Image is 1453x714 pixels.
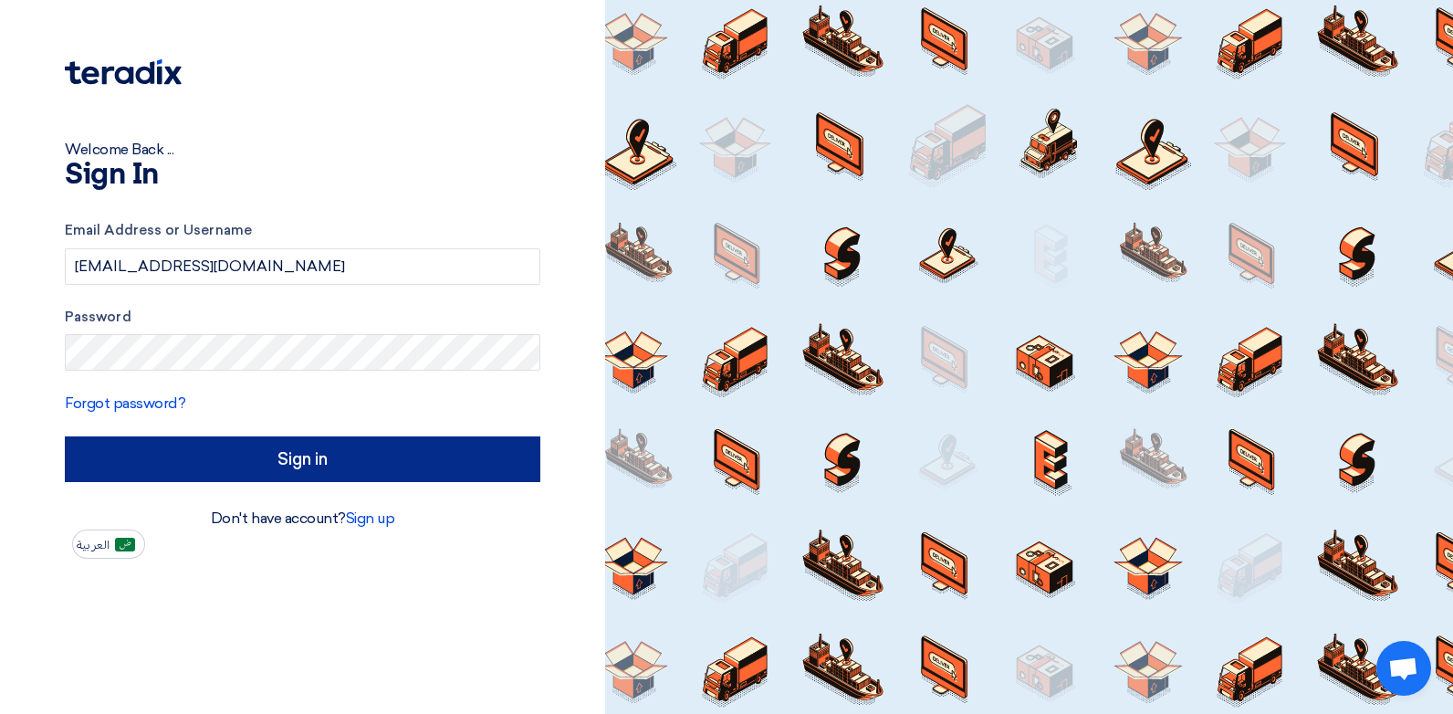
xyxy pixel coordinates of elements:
[65,59,182,85] img: Teradix logo
[65,139,540,161] div: Welcome Back ...
[65,220,540,241] label: Email Address or Username
[115,538,135,551] img: ar-AR.png
[65,394,185,412] a: Forgot password?
[72,530,145,559] button: العربية
[77,539,110,551] span: العربية
[65,248,540,285] input: Enter your business email or username
[65,508,540,530] div: Don't have account?
[65,307,540,328] label: Password
[65,161,540,190] h1: Sign In
[346,509,395,527] a: Sign up
[65,436,540,482] input: Sign in
[1376,641,1431,696] div: Open chat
